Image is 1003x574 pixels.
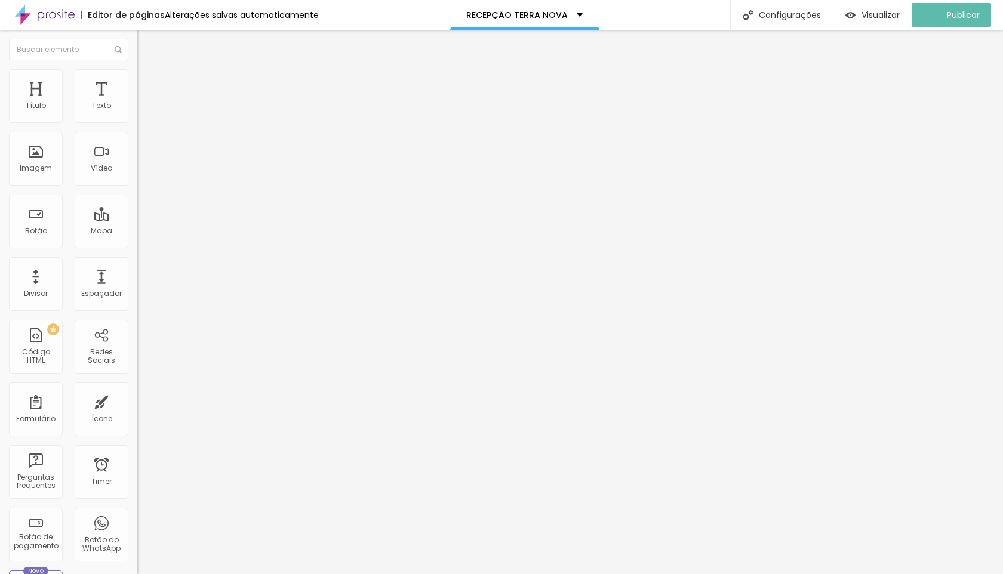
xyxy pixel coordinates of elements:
div: Botão [25,227,47,235]
div: Timer [91,477,112,486]
span: Visualizar [862,10,900,20]
div: Espaçador [81,289,122,298]
button: Visualizar [833,3,912,27]
div: Imagem [20,164,52,172]
div: Alterações salvas automaticamente [165,11,319,19]
button: Publicar [912,3,991,27]
div: Editor de páginas [81,11,165,19]
img: Icone [743,10,753,20]
span: Publicar [947,10,980,20]
div: Divisor [24,289,48,298]
div: Formulário [16,415,56,423]
iframe: Editor [137,30,1003,574]
img: view-1.svg [845,10,856,20]
p: RECEPÇÃO TERRA NOVA [466,11,568,19]
div: Título [26,101,46,110]
div: Texto [92,101,111,110]
div: Botão do WhatsApp [78,536,125,553]
div: Botão de pagamento [12,533,59,550]
div: Ícone [91,415,112,423]
input: Buscar elemento [9,39,128,60]
img: Icone [115,46,122,53]
div: Redes Sociais [78,348,125,365]
div: Código HTML [12,348,59,365]
div: Mapa [91,227,112,235]
div: Perguntas frequentes [12,473,59,490]
div: Vídeo [91,164,112,172]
